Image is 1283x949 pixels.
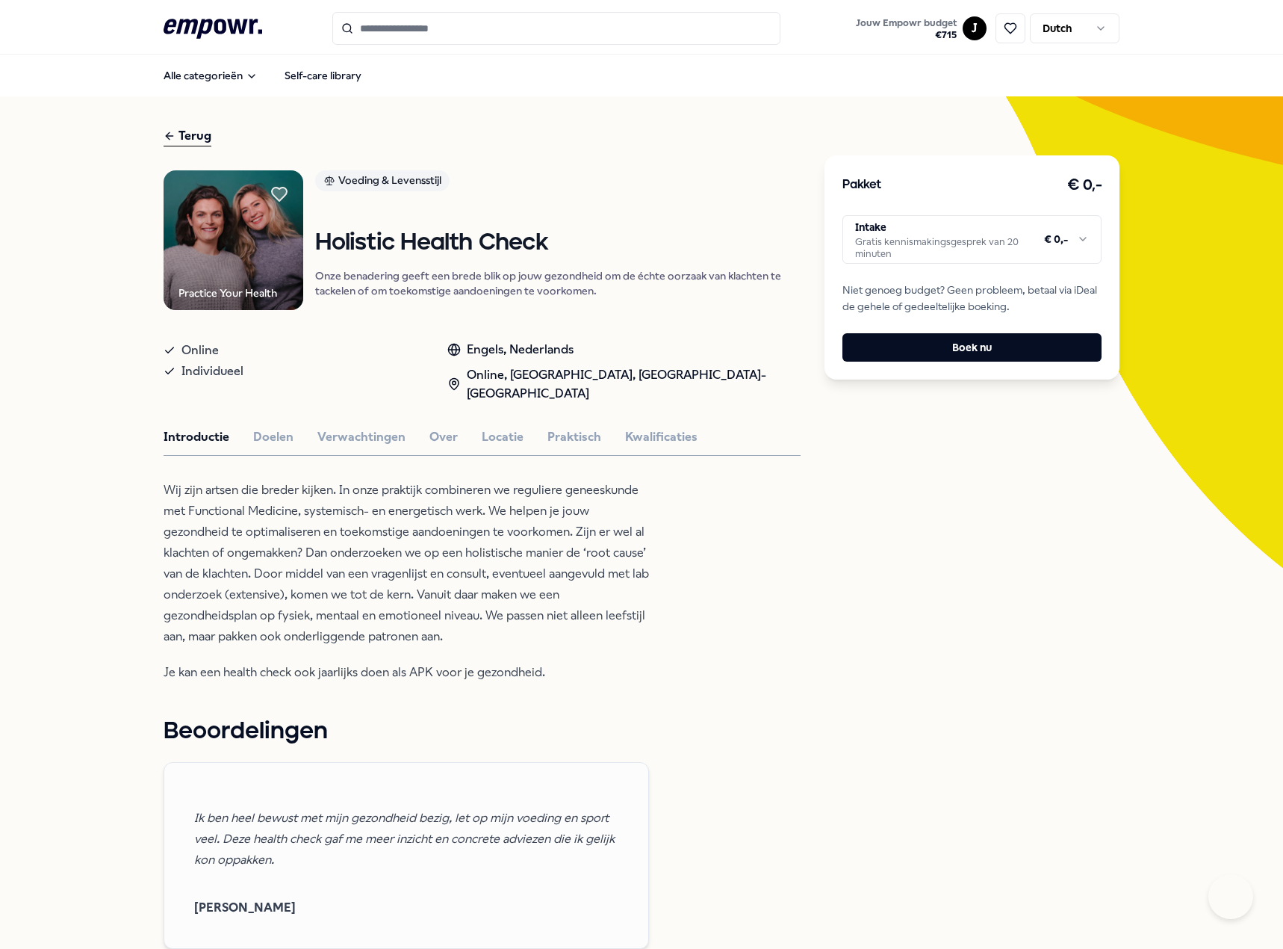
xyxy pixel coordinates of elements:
nav: Main [152,61,373,90]
em: Ik ben heel bewust met mijn gezondheid bezig, let op mijn voeding en sport veel. Deze health chec... [194,811,615,867]
span: € 715 [856,29,957,41]
a: Jouw Empowr budget€715 [850,13,963,44]
h1: Holistic Health Check [315,230,801,256]
iframe: Help Scout Beacon - Open [1208,874,1253,919]
button: Kwalificaties [625,427,698,447]
button: Verwachtingen [317,427,406,447]
button: Alle categorieën [152,61,270,90]
a: Self-care library [273,61,373,90]
span: [PERSON_NAME] [194,897,618,918]
span: Jouw Empowr budget [856,17,957,29]
div: Terug [164,126,211,146]
div: Engels, Nederlands [447,340,801,359]
h3: Pakket [842,176,881,195]
div: Online, [GEOGRAPHIC_DATA], [GEOGRAPHIC_DATA]-[GEOGRAPHIC_DATA] [447,365,801,404]
p: Onze benadering geeft een brede blik op jouw gezondheid om de échte oorzaak van klachten te tacke... [315,268,801,298]
button: Doelen [253,427,293,447]
button: Jouw Empowr budget€715 [853,14,960,44]
button: Boek nu [842,333,1102,362]
div: Voeding & Levensstijl [315,170,450,191]
button: J [963,16,987,40]
span: Niet genoeg budget? Geen probleem, betaal via iDeal de gehele of gedeeltelijke boeking. [842,282,1102,315]
p: Je kan een health check ook jaarlijks doen als APK voor je gezondheid. [164,662,649,683]
input: Search for products, categories or subcategories [332,12,780,45]
div: Practice Your Health [178,285,277,301]
img: Product Image [164,170,303,310]
h3: € 0,- [1067,173,1102,197]
button: Introductie [164,427,229,447]
a: Voeding & Levensstijl [315,170,801,197]
p: Wij zijn artsen die breder kijken. In onze praktijk combineren we reguliere geneeskunde met Funct... [164,480,649,647]
button: Over [429,427,458,447]
span: Online [181,340,219,361]
button: Praktisch [547,427,601,447]
span: Individueel [181,361,243,382]
h1: Beoordelingen [164,713,801,750]
button: Locatie [482,427,524,447]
